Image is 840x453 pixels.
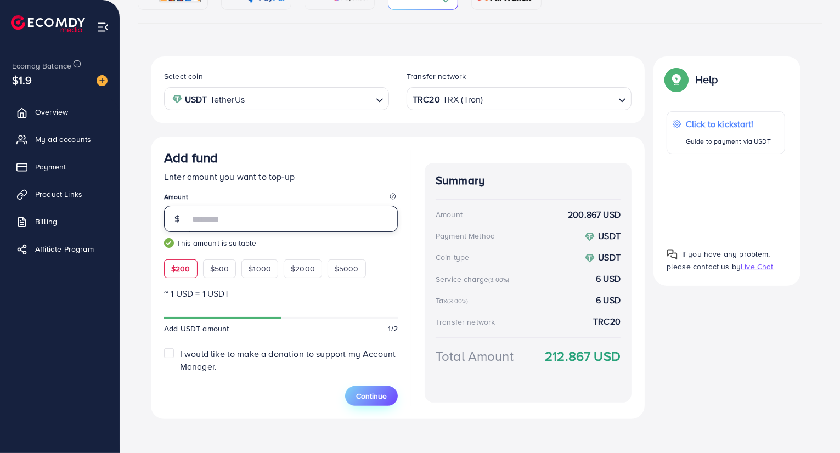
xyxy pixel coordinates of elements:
label: Select coin [164,71,203,82]
a: Product Links [8,183,111,205]
span: $2000 [291,263,315,274]
p: Guide to payment via USDT [686,135,771,148]
small: (3.00%) [488,275,509,284]
div: Amount [436,209,463,220]
strong: 212.867 USD [545,347,621,366]
h3: Add fund [164,150,218,166]
span: TRX (Tron) [443,92,483,107]
strong: TRC20 [593,315,621,328]
small: (3.00%) [447,297,468,305]
div: Total Amount [436,347,514,366]
p: Enter amount you want to top-up [164,170,398,183]
span: My ad accounts [35,134,91,145]
strong: USDT [598,251,621,263]
span: Live Chat [741,261,773,272]
input: Search for option [248,90,371,107]
span: Overview [35,106,68,117]
strong: 200.867 USD [568,208,621,221]
p: ~ 1 USD = 1 USDT [164,287,398,300]
div: Coin type [436,252,469,263]
input: Search for option [484,90,614,107]
a: My ad accounts [8,128,111,150]
p: Click to kickstart! [686,117,771,131]
strong: TRC20 [413,92,440,107]
a: Affiliate Program [8,238,111,260]
img: coin [172,94,182,104]
a: Overview [8,101,111,123]
img: logo [11,15,85,32]
span: 1/2 [388,323,398,334]
div: Search for option [164,87,389,110]
span: $1000 [249,263,271,274]
legend: Amount [164,192,398,206]
div: Service charge [436,274,512,285]
span: TetherUs [210,92,245,107]
div: Payment Method [436,230,495,241]
span: $500 [210,263,229,274]
span: Billing [35,216,57,227]
div: Tax [436,295,472,306]
img: menu [97,21,109,33]
strong: 6 USD [596,294,621,307]
span: Payment [35,161,66,172]
a: Billing [8,211,111,233]
img: coin [585,232,595,242]
span: Affiliate Program [35,244,94,254]
span: If you have any problem, please contact us by [667,248,770,272]
img: Popup guide [667,70,686,89]
img: Popup guide [667,249,678,260]
span: Add USDT amount [164,323,229,334]
span: Product Links [35,189,82,200]
span: $5000 [335,263,359,274]
h4: Summary [436,174,621,188]
span: Continue [356,390,387,401]
a: Payment [8,156,111,178]
img: image [97,75,108,86]
iframe: Chat [793,404,832,445]
strong: USDT [185,92,207,107]
strong: 6 USD [596,273,621,285]
span: Ecomdy Balance [12,60,71,71]
p: Help [695,73,718,86]
img: coin [585,253,595,263]
strong: USDT [598,230,621,242]
span: I would like to make a donation to support my Account Manager. [180,348,396,372]
div: Search for option [407,87,632,110]
div: Transfer network [436,316,495,327]
label: Transfer network [407,71,466,82]
button: Continue [345,386,398,406]
span: $1.9 [12,72,32,88]
small: This amount is suitable [164,237,398,248]
img: guide [164,238,174,248]
span: $200 [171,263,190,274]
